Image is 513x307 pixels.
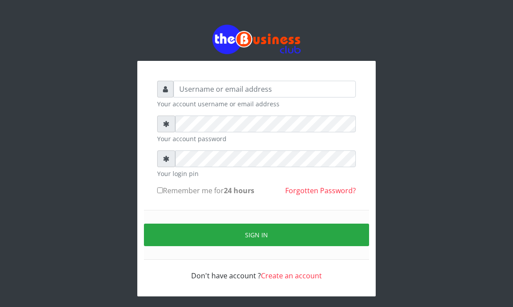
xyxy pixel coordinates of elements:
[157,134,356,143] small: Your account password
[261,271,322,281] a: Create an account
[157,99,356,109] small: Your account username or email address
[157,187,163,193] input: Remember me for24 hours
[144,224,369,246] button: Sign in
[157,169,356,178] small: Your login pin
[224,186,254,195] b: 24 hours
[174,81,356,97] input: Username or email address
[157,260,356,281] div: Don't have account ?
[157,185,254,196] label: Remember me for
[285,186,356,195] a: Forgotten Password?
